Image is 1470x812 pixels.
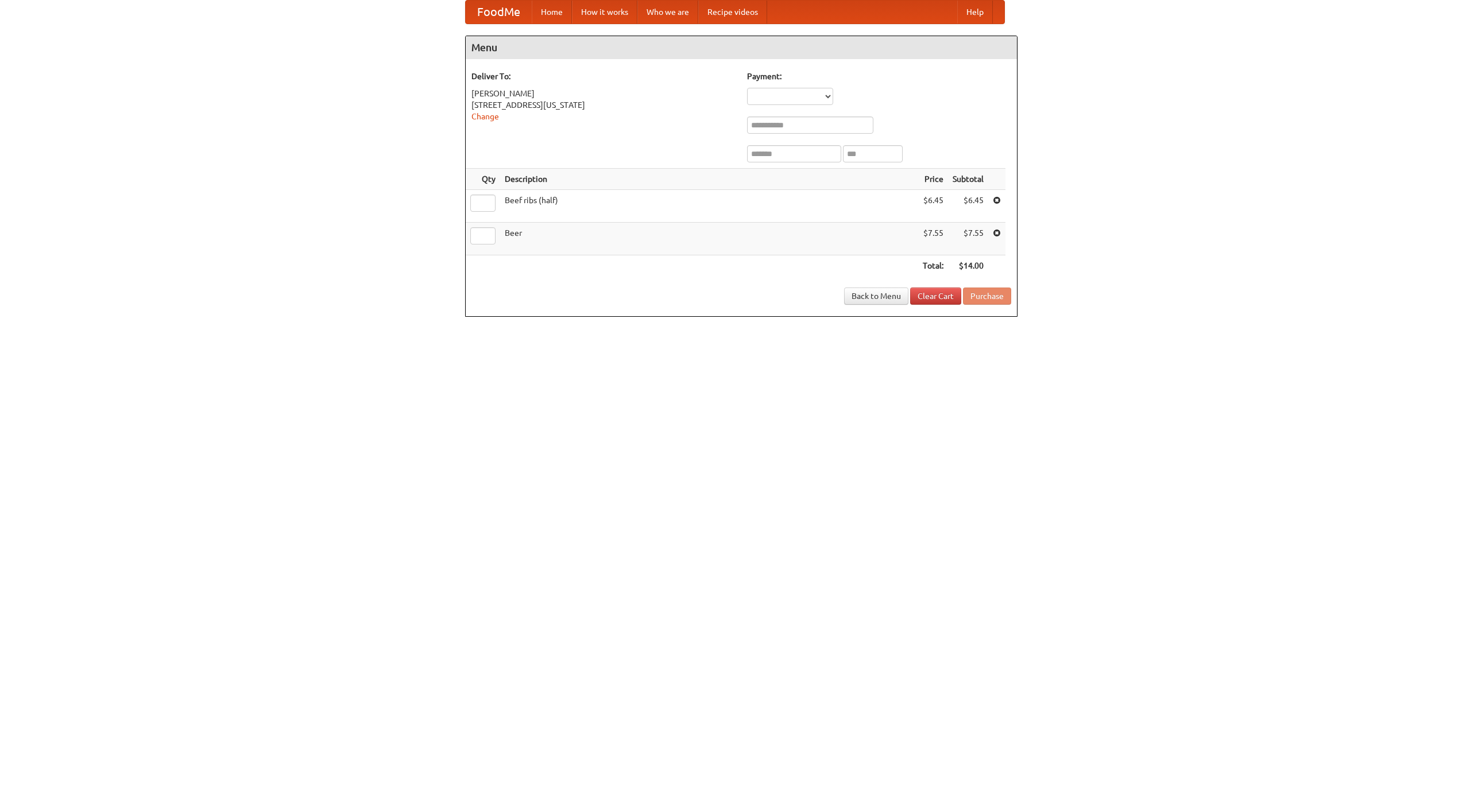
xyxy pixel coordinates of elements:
a: Help [957,1,993,24]
th: Qty [466,169,500,190]
div: [PERSON_NAME] [471,88,736,99]
th: Description [500,169,918,190]
th: Total: [918,255,948,277]
button: Purchase [963,287,1011,305]
h5: Deliver To: [471,71,736,82]
h4: Menu [466,36,1017,59]
td: Beef ribs (half) [500,190,918,223]
a: Recipe videos [698,1,767,24]
a: Home [532,1,572,24]
h5: Payment: [747,71,1011,82]
td: $7.55 [918,223,948,255]
a: How it works [572,1,637,24]
th: Price [918,169,948,190]
th: Subtotal [948,169,988,190]
td: Beer [500,223,918,255]
th: $14.00 [948,255,988,277]
a: FoodMe [466,1,532,24]
a: Back to Menu [844,287,908,305]
a: Clear Cart [910,287,961,305]
td: $6.45 [948,190,988,223]
a: Change [471,112,499,121]
td: $7.55 [948,223,988,255]
div: [STREET_ADDRESS][US_STATE] [471,99,736,111]
a: Who we are [637,1,698,24]
td: $6.45 [918,190,948,223]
